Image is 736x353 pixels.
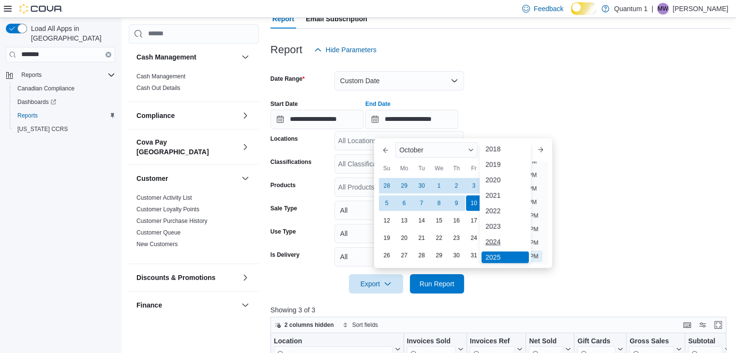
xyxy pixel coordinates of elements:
[410,274,464,294] button: Run Report
[379,178,394,193] div: day-28
[21,71,42,79] span: Reports
[481,174,528,186] div: 2020
[449,213,464,228] div: day-16
[274,337,393,346] div: Location
[534,4,563,14] span: Feedback
[334,71,464,90] button: Custom Date
[481,205,528,217] div: 2022
[240,51,251,63] button: Cash Management
[481,143,528,155] div: 2018
[414,161,429,176] div: Tu
[399,146,423,154] span: October
[396,248,412,263] div: day-27
[396,161,412,176] div: Mo
[136,174,238,183] button: Customer
[431,213,447,228] div: day-15
[414,248,429,263] div: day-28
[136,240,178,248] span: New Customers
[349,274,403,294] button: Export
[688,337,722,346] div: Subtotal
[466,178,481,193] div: day-3
[17,125,68,133] span: [US_STATE] CCRS
[14,123,115,135] span: Washington CCRS
[449,230,464,246] div: day-23
[14,96,60,108] a: Dashboards
[270,305,731,315] p: Showing 3 of 3
[697,319,708,331] button: Display options
[414,213,429,228] div: day-14
[270,110,363,129] input: Press the down key to open a popover containing a calendar.
[431,230,447,246] div: day-22
[414,195,429,211] div: day-7
[136,52,196,62] h3: Cash Management
[6,64,115,161] nav: Complex example
[136,229,180,236] span: Customer Queue
[379,230,394,246] div: day-19
[14,123,72,135] a: [US_STATE] CCRS
[396,195,412,211] div: day-6
[136,300,162,310] h3: Finance
[270,158,312,166] label: Classifications
[17,85,75,92] span: Canadian Compliance
[270,205,297,212] label: Sale Type
[129,192,259,264] div: Customer
[326,45,376,55] span: Hide Parameters
[285,321,334,329] span: 2 columns hidden
[270,181,296,189] label: Products
[14,96,115,108] span: Dashboards
[355,274,397,294] span: Export
[449,178,464,193] div: day-2
[396,178,412,193] div: day-29
[571,2,597,15] input: Dark Mode
[240,173,251,184] button: Customer
[334,224,464,243] button: All
[136,206,199,213] a: Customer Loyalty Points
[395,142,478,158] div: Button. Open the month selector. October is currently selected.
[270,100,298,108] label: Start Date
[240,141,251,153] button: Cova Pay [GEOGRAPHIC_DATA]
[334,247,464,266] button: All
[673,3,728,15] p: [PERSON_NAME]
[420,279,454,289] span: Run Report
[105,52,111,58] button: Clear input
[17,98,56,106] span: Dashboards
[481,221,528,232] div: 2023
[414,178,429,193] div: day-30
[10,122,119,136] button: [US_STATE] CCRS
[271,319,338,331] button: 2 columns hidden
[136,217,208,225] span: Customer Purchase History
[270,75,305,83] label: Date Range
[396,230,412,246] div: day-20
[466,161,481,176] div: Fr
[270,228,296,235] label: Use Type
[10,95,119,109] a: Dashboards
[614,3,647,15] p: Quantum 1
[449,248,464,263] div: day-30
[136,84,180,92] span: Cash Out Details
[270,135,298,143] label: Locations
[431,195,447,211] div: day-8
[240,272,251,283] button: Discounts & Promotions
[352,321,378,329] span: Sort fields
[136,300,238,310] button: Finance
[396,213,412,228] div: day-13
[414,230,429,246] div: day-21
[481,236,528,248] div: 2024
[379,161,394,176] div: Su
[136,273,215,282] h3: Discounts & Promotions
[451,137,458,145] button: Open list of options
[136,174,168,183] h3: Customer
[136,111,238,120] button: Compliance
[657,3,669,15] div: Michael Wuest
[136,73,185,80] a: Cash Management
[136,218,208,224] a: Customer Purchase History
[481,251,528,263] div: 2025
[712,319,724,331] button: Enter fullscreen
[136,137,238,157] button: Cova Pay [GEOGRAPHIC_DATA]
[136,194,192,202] span: Customer Activity List
[365,110,458,129] input: Press the down key to enter a popover containing a calendar. Press the escape key to close the po...
[10,109,119,122] button: Reports
[136,229,180,236] a: Customer Queue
